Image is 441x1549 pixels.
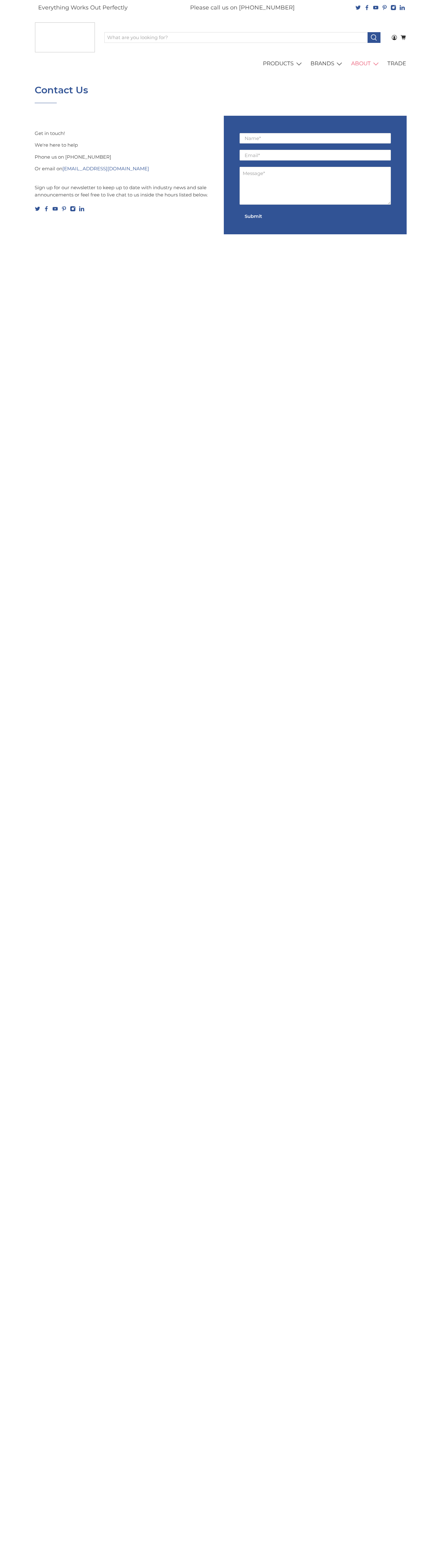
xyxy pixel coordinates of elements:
[38,3,128,12] p: Everything Works Out Perfectly
[240,150,391,161] input: Email*
[35,142,218,149] p: We're here to help
[62,166,149,172] a: [EMAIL_ADDRESS][DOMAIN_NAME]
[240,211,267,222] button: Submit
[104,32,368,43] input: What are you looking for?
[32,55,410,73] nav: main navigation
[190,3,295,12] p: Please call us on [PHONE_NUMBER]
[384,55,410,73] a: TRADE
[35,85,88,96] h1: Contact Us
[35,165,218,172] p: Or email on
[35,154,218,161] p: Phone us on [PHONE_NUMBER]
[259,55,307,73] a: PRODUCTS
[307,55,348,73] a: BRANDS
[240,133,391,144] input: Name*
[35,116,218,137] p: Get in touch!
[35,177,218,199] p: Sign up for our newsletter to keep up to date with industry news and sale announcements or feel f...
[347,55,384,73] a: ABOUT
